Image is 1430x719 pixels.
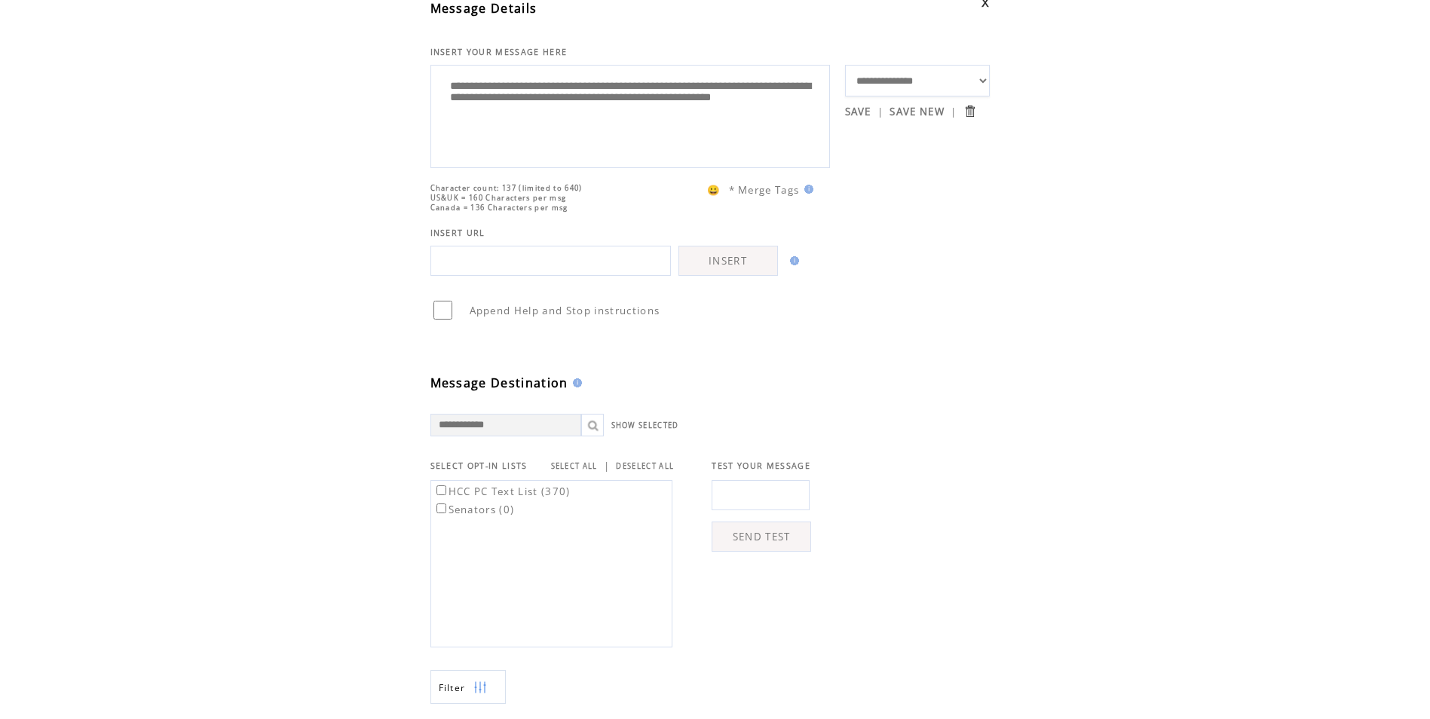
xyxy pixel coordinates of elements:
a: SAVE [845,105,871,118]
a: SELECT ALL [551,461,598,471]
span: Show filters [439,681,466,694]
a: SAVE NEW [890,105,945,118]
img: help.gif [800,185,813,194]
a: SHOW SELECTED [611,421,679,430]
span: | [604,459,610,473]
a: DESELECT ALL [616,461,674,471]
span: INSERT YOUR MESSAGE HERE [430,47,568,57]
img: help.gif [785,256,799,265]
input: Senators (0) [436,503,446,513]
span: SELECT OPT-IN LISTS [430,460,528,471]
span: INSERT URL [430,228,485,238]
span: Canada = 136 Characters per msg [430,203,568,213]
label: Senators (0) [433,503,515,516]
span: Message Destination [430,375,568,391]
input: HCC PC Text List (370) [436,485,446,495]
span: Append Help and Stop instructions [470,304,660,317]
span: US&UK = 160 Characters per msg [430,193,567,203]
a: INSERT [678,246,778,276]
span: | [877,105,883,118]
span: * Merge Tags [729,183,800,197]
span: | [951,105,957,118]
label: HCC PC Text List (370) [433,485,571,498]
img: help.gif [568,378,582,387]
a: SEND TEST [712,522,811,552]
span: 😀 [707,183,721,197]
span: Character count: 137 (limited to 640) [430,183,583,193]
span: TEST YOUR MESSAGE [712,460,810,471]
img: filters.png [473,671,487,705]
input: Submit [963,104,977,118]
a: Filter [430,670,506,704]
